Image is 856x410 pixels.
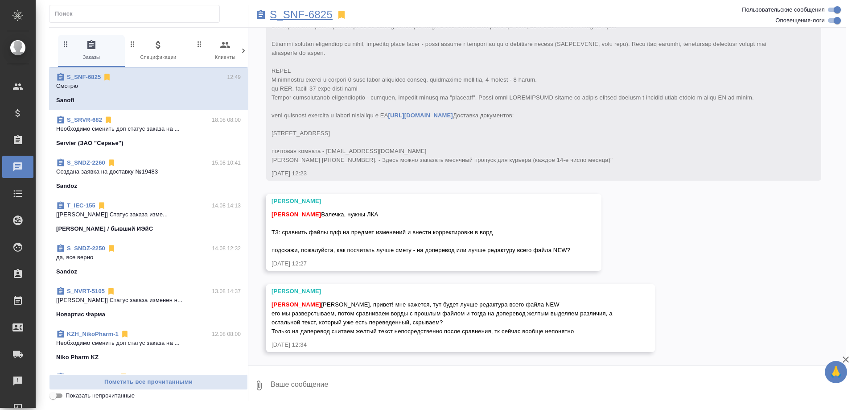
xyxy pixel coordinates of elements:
p: Смотрю [56,82,241,91]
svg: Отписаться [107,158,116,167]
a: S_SRVR-682 [67,116,102,123]
span: Клиенты [195,40,255,62]
svg: Отписаться [107,244,116,253]
div: [DATE] 12:34 [272,340,624,349]
p: Необходимо сменить доп статус заказа на ... [56,339,241,348]
a: S_SNDZ-2260 [67,159,105,166]
p: Необходимо сменить доп статус заказа на ... [56,124,241,133]
div: [PERSON_NAME] [272,197,570,206]
a: S_SNF-6825 [270,10,333,19]
span: Пользовательские сообщения [742,5,825,14]
svg: Отписаться [107,287,115,296]
span: Пометить все прочитанными [54,377,243,387]
span: Показать непрочитанные [66,391,135,400]
span: Валечка, нужны ЛКА ТЗ: сравнить файлы пдф на предмет изменений и внести корректировки в ворд подс... [272,211,570,253]
p: 14.08 12:32 [212,244,241,253]
button: 🙏 [825,361,847,383]
svg: Отписаться [104,116,113,124]
div: S_SNDZ-226015.08 10:41Создана заявка на доставку №19483Sandoz [49,153,248,196]
p: Niko Pharm KZ [56,353,99,362]
div: S_NVRT-510513.08 14:37[[PERSON_NAME]] Статус заказа изменен н...Новартис Фарма [49,282,248,324]
p: 14.08 14:13 [212,201,241,210]
a: KZH_NikoPharm-1 [67,331,119,337]
svg: Отписаться [119,373,128,381]
a: T_IEC-155 [67,202,95,209]
div: [PERSON_NAME] [272,287,624,296]
span: Заказы [62,40,121,62]
p: Создана заявка на доставку №19483 [56,167,241,176]
div: S_SNDZ-225014.08 12:32да, все верноSandoz [49,239,248,282]
p: 15.08 10:41 [212,158,241,167]
p: да, все верно [56,253,241,262]
a: [URL][DOMAIN_NAME] [388,112,453,119]
p: Sandoz [56,182,77,191]
span: Спецификации [128,40,188,62]
p: 11.08 08:38 [212,373,241,381]
p: [[PERSON_NAME]] Статус заказа изме... [56,210,241,219]
a: S_NVRT-5105 [67,288,105,294]
span: [PERSON_NAME], привет! мне кажется, тут будет лучше редактура всего файла NEW его мы разверстывае... [272,301,614,335]
span: [PERSON_NAME] [272,301,321,308]
p: 12:49 [227,73,241,82]
button: Пометить все прочитанными [49,374,248,390]
svg: Отписаться [97,201,106,210]
a: medqa_AwA-1788 [67,373,117,380]
a: S_SNF-6825 [67,74,101,80]
p: [PERSON_NAME] / бывший ИЭйС [56,224,153,233]
div: KZH_NikoPharm-112.08 08:00Необходимо сменить доп статус заказа на ...Niko Pharm KZ [49,324,248,367]
p: 12.08 08:00 [212,330,241,339]
p: Sandoz [56,267,77,276]
svg: Зажми и перетащи, чтобы поменять порядок вкладок [62,40,70,48]
svg: Зажми и перетащи, чтобы поменять порядок вкладок [195,40,204,48]
p: 13.08 14:37 [212,287,241,296]
div: medqa_AwA-178811.08 08:38[[PERSON_NAME]] Работа Проверка тестов...AWATERA [49,367,248,410]
p: [[PERSON_NAME]] Статус заказа изменен н... [56,296,241,305]
div: S_SRVR-68218.08 08:00Необходимо сменить доп статус заказа на ...Servier (ЗАО "Сервье") [49,110,248,153]
p: 18.08 08:00 [212,116,241,124]
svg: Отписаться [103,73,111,82]
span: Оповещения-логи [775,16,825,25]
p: Sanofi [56,96,74,105]
p: Servier (ЗАО "Сервье") [56,139,123,148]
div: [DATE] 12:23 [272,169,790,178]
div: [DATE] 12:27 [272,259,570,268]
p: Новартис Фарма [56,310,105,319]
input: Поиск [55,8,219,20]
a: S_SNDZ-2250 [67,245,105,252]
span: [PERSON_NAME] [272,211,321,218]
div: T_IEC-15514.08 14:13[[PERSON_NAME]] Статус заказа изме...[PERSON_NAME] / бывший ИЭйС [49,196,248,239]
div: S_SNF-682512:49СмотрюSanofi [49,67,248,110]
svg: Отписаться [120,330,129,339]
svg: Зажми и перетащи, чтобы поменять порядок вкладок [128,40,137,48]
span: 🙏 [828,363,844,381]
